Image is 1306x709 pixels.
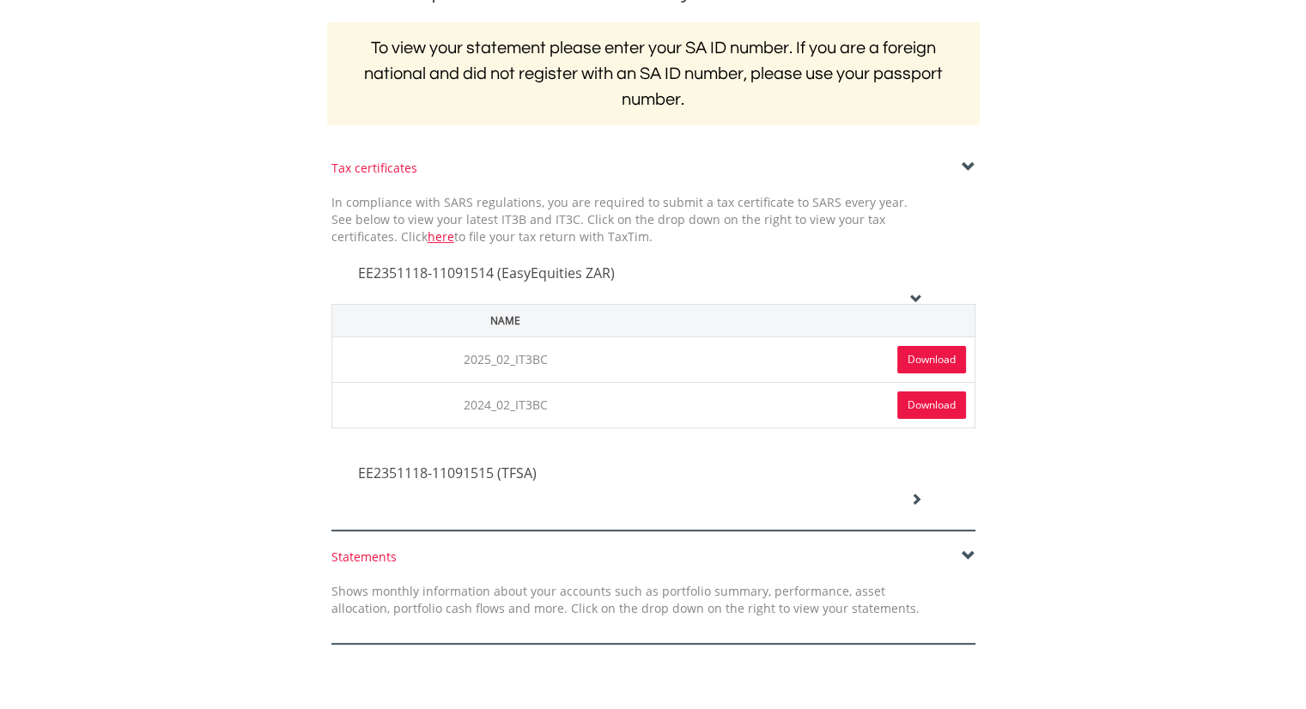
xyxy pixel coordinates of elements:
a: Download [897,346,966,373]
div: Tax certificates [331,160,975,177]
a: Download [897,391,966,419]
span: In compliance with SARS regulations, you are required to submit a tax certificate to SARS every y... [331,194,908,245]
div: Statements [331,548,975,566]
div: Shows monthly information about your accounts such as portfolio summary, performance, asset alloc... [319,583,932,617]
a: here [428,228,454,245]
h2: To view your statement please enter your SA ID number. If you are a foreign national and did not ... [327,22,980,125]
td: 2024_02_IT3BC [331,382,679,427]
span: EE2351118-11091515 (TFSA) [358,464,537,482]
span: EE2351118-11091514 (EasyEquities ZAR) [358,264,615,282]
td: 2025_02_IT3BC [331,336,679,382]
th: Name [331,304,679,336]
span: Click to file your tax return with TaxTim. [401,228,653,245]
